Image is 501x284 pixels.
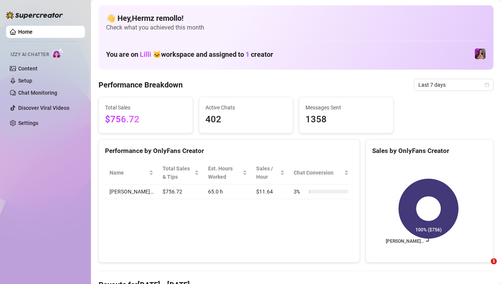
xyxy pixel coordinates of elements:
span: Last 7 days [418,79,489,91]
td: [PERSON_NAME]… [105,184,158,199]
a: Settings [18,120,38,126]
a: Chat Monitoring [18,90,57,96]
th: Name [105,161,158,184]
span: Name [110,169,147,177]
text: [PERSON_NAME]… [386,239,424,244]
td: $11.64 [252,184,290,199]
h4: Performance Breakdown [99,80,183,90]
div: Est. Hours Worked [208,164,241,181]
span: $756.72 [105,112,186,127]
span: Chat Conversion [294,169,343,177]
a: Setup [18,78,32,84]
div: Performance by OnlyFans Creator [105,146,353,156]
img: logo-BBDzfeDw.svg [6,11,63,19]
a: Home [18,29,33,35]
span: Lilli 🐱 [140,50,161,58]
th: Total Sales & Tips [158,161,204,184]
span: Izzy AI Chatter [11,51,49,58]
span: 1 [246,50,249,58]
span: 3 % [294,187,306,196]
span: 402 [205,112,287,127]
span: Total Sales & Tips [163,164,193,181]
iframe: Intercom live chat [475,258,493,276]
span: Active Chats [205,103,287,112]
td: $756.72 [158,184,204,199]
h4: 👋 Hey, Hermz remollo ! [106,13,486,23]
span: Sales / Hour [256,164,279,181]
h1: You are on workspace and assigned to creator [106,50,273,59]
img: AI Chatter [52,48,64,59]
th: Chat Conversion [289,161,353,184]
span: Check what you achieved this month [106,23,486,32]
a: Discover Viral Videos [18,105,69,111]
span: 1 [491,258,497,264]
span: Messages Sent [305,103,387,112]
div: Sales by OnlyFans Creator [372,146,487,156]
span: Total Sales [105,103,186,112]
a: Content [18,66,38,72]
td: 65.0 h [204,184,251,199]
th: Sales / Hour [252,161,290,184]
span: 1358 [305,112,387,127]
span: calendar [485,83,489,87]
img: allison [475,48,485,59]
